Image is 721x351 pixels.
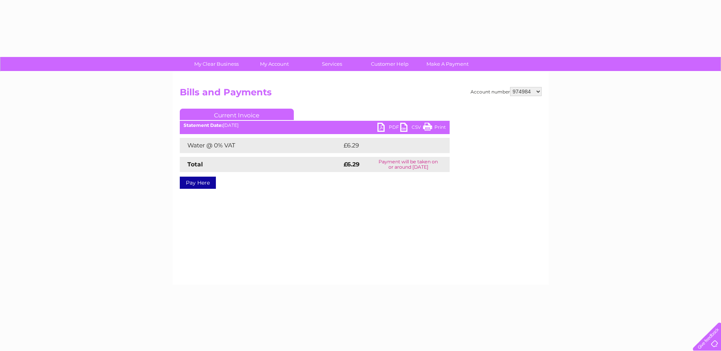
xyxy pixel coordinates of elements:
strong: Total [187,161,203,168]
td: £6.29 [342,138,432,153]
a: Print [423,123,446,134]
td: Payment will be taken on or around [DATE] [367,157,449,172]
a: Current Invoice [180,109,294,120]
strong: £6.29 [344,161,360,168]
a: Services [301,57,363,71]
b: Statement Date: [184,122,223,128]
div: [DATE] [180,123,450,128]
td: Water @ 0% VAT [180,138,342,153]
a: Customer Help [358,57,421,71]
a: My Account [243,57,306,71]
a: Pay Here [180,177,216,189]
h2: Bills and Payments [180,87,542,101]
a: My Clear Business [185,57,248,71]
a: PDF [377,123,400,134]
a: Make A Payment [416,57,479,71]
div: Account number [471,87,542,96]
a: CSV [400,123,423,134]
